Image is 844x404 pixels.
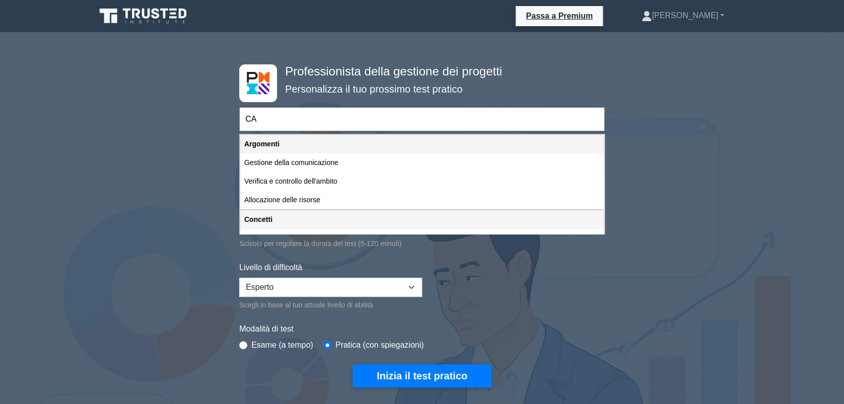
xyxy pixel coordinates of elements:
[239,107,605,131] input: Inizia a digitare per filtrare in base all'argomento o al concetto...
[251,339,313,351] label: Esame (a tempo)
[240,172,604,191] div: Verifica e controllo dell'ambito
[281,64,555,79] h4: Professionista della gestione dei progetti
[240,135,604,153] div: Argomenti
[240,229,604,248] div: Verifica dell'ambito (Gestione dell'ambito)
[335,339,424,351] label: Pratica (con spiegazioni)
[617,6,748,26] a: [PERSON_NAME]
[652,11,718,20] font: [PERSON_NAME]
[240,210,604,229] div: Concetti
[520,10,599,22] a: Passa a Premium
[239,237,605,250] div: Scivolo per regolare la durata del test (5-120 minuti)
[240,191,604,209] div: Allocazione delle risorse
[239,323,605,335] label: Modalità di test
[239,299,422,311] div: Scegli in base al tuo attuale livello di abilità
[239,262,302,274] label: Livello di difficoltà
[240,153,604,172] div: Gestione della comunicazione
[353,364,491,387] button: Inizia il test pratico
